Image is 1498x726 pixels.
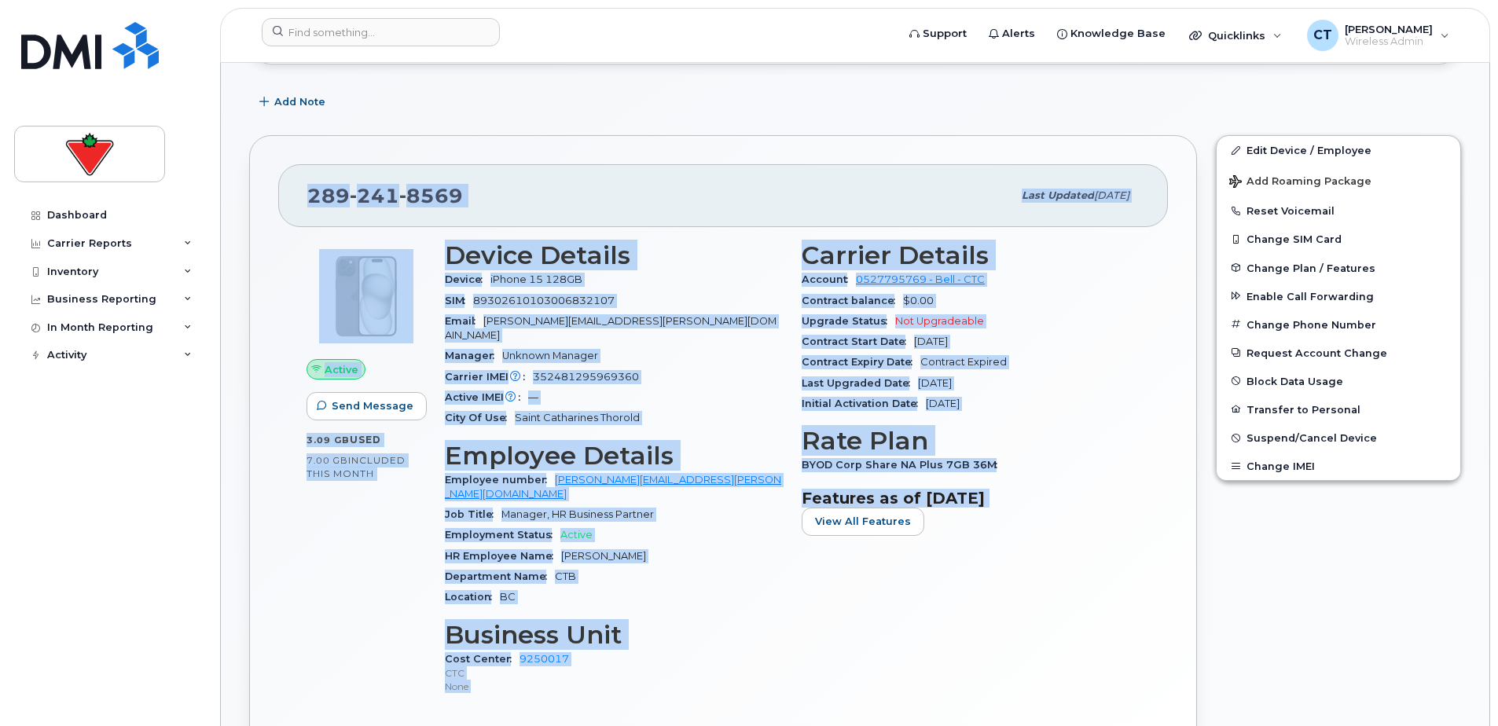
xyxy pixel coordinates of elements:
[1229,175,1371,190] span: Add Roaming Package
[802,241,1140,269] h3: Carrier Details
[856,273,985,285] a: 0527795769 - Bell - CTC
[920,356,1007,368] span: Contract Expired
[1345,35,1433,48] span: Wireless Admin
[555,570,576,582] span: CTB
[307,184,463,207] span: 289
[560,529,593,541] span: Active
[445,529,560,541] span: Employment Status
[332,398,413,413] span: Send Message
[445,474,781,500] a: [PERSON_NAME][EMAIL_ADDRESS][PERSON_NAME][DOMAIN_NAME]
[399,184,463,207] span: 8569
[445,508,501,520] span: Job Title
[895,315,984,327] span: Not Upgradeable
[445,591,500,603] span: Location
[903,295,934,306] span: $0.00
[802,315,895,327] span: Upgrade Status
[445,350,502,361] span: Manager
[1296,20,1460,51] div: Chad Tardif
[445,295,473,306] span: SIM
[802,398,926,409] span: Initial Activation Date
[802,335,914,347] span: Contract Start Date
[923,26,967,42] span: Support
[1046,18,1177,49] a: Knowledge Base
[815,514,911,529] span: View All Features
[520,653,569,665] a: 9250017
[1178,20,1293,51] div: Quicklinks
[1208,29,1265,42] span: Quicklinks
[274,94,325,109] span: Add Note
[1094,189,1129,201] span: [DATE]
[802,295,903,306] span: Contract balance
[445,474,555,486] span: Employee number
[445,241,783,269] h3: Device Details
[445,315,777,341] span: [PERSON_NAME][EMAIL_ADDRESS][PERSON_NAME][DOMAIN_NAME]
[1345,23,1433,35] span: [PERSON_NAME]
[501,508,654,520] span: Manager, HR Business Partner
[1217,282,1460,310] button: Enable Call Forwarding
[307,392,427,420] button: Send Message
[1217,367,1460,395] button: Block Data Usage
[802,508,924,536] button: View All Features
[802,273,856,285] span: Account
[914,335,948,347] span: [DATE]
[1217,452,1460,480] button: Change IMEI
[445,653,520,665] span: Cost Center
[802,427,1140,455] h3: Rate Plan
[445,371,533,383] span: Carrier IMEI
[445,273,490,285] span: Device
[515,412,640,423] span: Saint Catharines Thorold
[445,550,561,562] span: HR Employee Name
[528,391,538,403] span: —
[307,434,350,445] span: 3.09 GB
[445,666,783,680] p: CTC
[802,377,918,389] span: Last Upgraded Date
[898,18,978,49] a: Support
[561,550,646,562] span: [PERSON_NAME]
[502,350,598,361] span: Unknown Manager
[249,88,339,116] button: Add Note
[1217,164,1460,196] button: Add Roaming Package
[445,621,783,649] h3: Business Unit
[533,371,639,383] span: 352481295969360
[350,184,399,207] span: 241
[1246,262,1375,273] span: Change Plan / Features
[262,18,500,46] input: Find something...
[802,356,920,368] span: Contract Expiry Date
[1022,189,1094,201] span: Last updated
[1246,290,1374,302] span: Enable Call Forwarding
[307,454,406,480] span: included this month
[1217,196,1460,225] button: Reset Voicemail
[918,377,952,389] span: [DATE]
[445,680,783,693] p: None
[319,249,413,343] img: iPhone_15_Black.png
[473,295,615,306] span: 89302610103006832107
[1313,26,1332,45] span: CT
[1002,26,1035,42] span: Alerts
[1217,225,1460,253] button: Change SIM Card
[926,398,960,409] span: [DATE]
[307,455,348,466] span: 7.00 GB
[978,18,1046,49] a: Alerts
[1217,310,1460,339] button: Change Phone Number
[1217,395,1460,423] button: Transfer to Personal
[490,273,582,285] span: iPhone 15 128GB
[1246,432,1377,444] span: Suspend/Cancel Device
[1070,26,1166,42] span: Knowledge Base
[1217,254,1460,282] button: Change Plan / Features
[445,412,515,423] span: City Of Use
[325,362,358,377] span: Active
[1217,339,1460,367] button: Request Account Change
[500,591,516,603] span: BC
[445,570,555,582] span: Department Name
[802,459,1005,471] span: BYOD Corp Share NA Plus 7GB 36M
[445,391,528,403] span: Active IMEI
[350,434,381,445] span: used
[1217,423,1460,452] button: Suspend/Cancel Device
[445,442,783,470] h3: Employee Details
[445,315,483,327] span: Email
[1217,136,1460,164] a: Edit Device / Employee
[802,489,1140,508] h3: Features as of [DATE]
